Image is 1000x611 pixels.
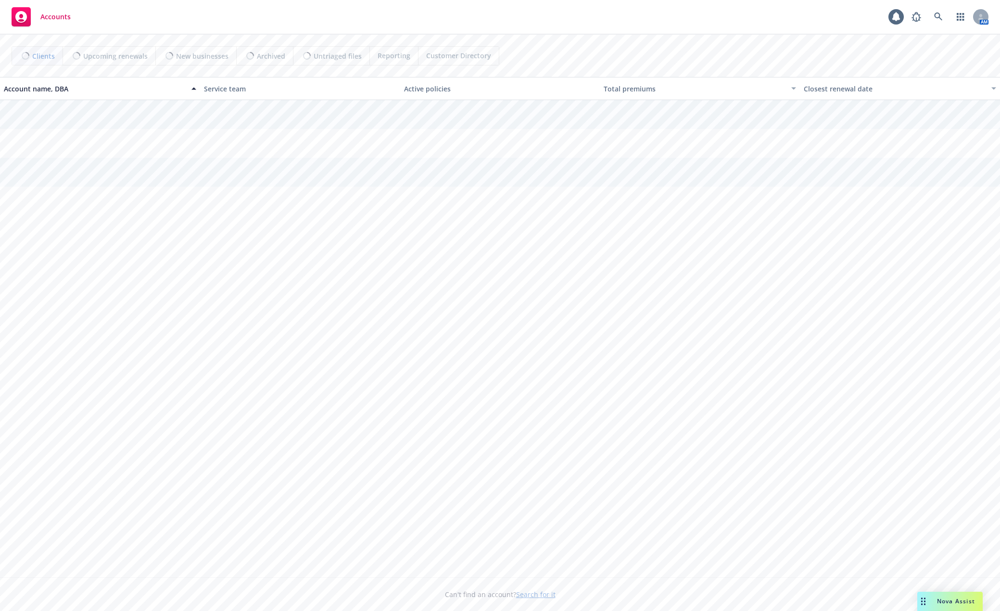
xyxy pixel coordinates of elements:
button: Service team [200,77,400,100]
span: Customer Directory [426,51,491,61]
a: Search for it [516,590,556,599]
span: Upcoming renewals [83,51,148,61]
a: Accounts [8,3,75,30]
span: Reporting [378,51,410,61]
div: Service team [204,84,396,94]
span: Clients [32,51,55,61]
span: Untriaged files [314,51,362,61]
span: Archived [257,51,285,61]
div: Total premiums [604,84,785,94]
div: Closest renewal date [804,84,986,94]
button: Total premiums [600,77,800,100]
span: Nova Assist [937,597,975,605]
a: Switch app [951,7,970,26]
span: New businesses [176,51,228,61]
div: Drag to move [917,592,929,611]
button: Closest renewal date [800,77,1000,100]
div: Active policies [404,84,596,94]
span: Can't find an account? [445,589,556,599]
span: Accounts [40,13,71,21]
div: Account name, DBA [4,84,186,94]
button: Nova Assist [917,592,983,611]
a: Search [929,7,948,26]
button: Active policies [400,77,600,100]
a: Report a Bug [907,7,926,26]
